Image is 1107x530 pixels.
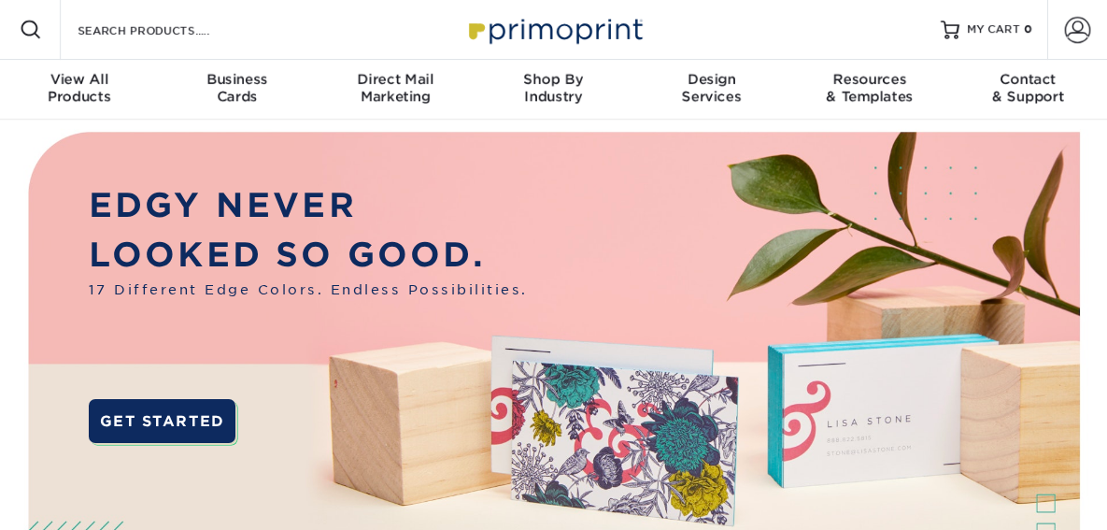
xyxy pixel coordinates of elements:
[89,399,236,443] a: GET STARTED
[632,71,790,105] div: Services
[475,71,632,105] div: Industry
[461,9,647,50] img: Primoprint
[158,60,316,120] a: BusinessCards
[790,71,948,88] span: Resources
[790,60,948,120] a: Resources& Templates
[949,60,1107,120] a: Contact& Support
[317,60,475,120] a: Direct MailMarketing
[89,279,528,299] span: 17 Different Edge Colors. Endless Possibilities.
[632,60,790,120] a: DesignServices
[89,230,528,279] p: LOOKED SO GOOD.
[949,71,1107,105] div: & Support
[632,71,790,88] span: Design
[317,71,475,105] div: Marketing
[1024,23,1032,36] span: 0
[790,71,948,105] div: & Templates
[158,71,316,88] span: Business
[76,19,258,41] input: SEARCH PRODUCTS.....
[949,71,1107,88] span: Contact
[475,60,632,120] a: Shop ByIndustry
[158,71,316,105] div: Cards
[475,71,632,88] span: Shop By
[89,180,528,230] p: EDGY NEVER
[967,22,1020,38] span: MY CART
[317,71,475,88] span: Direct Mail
